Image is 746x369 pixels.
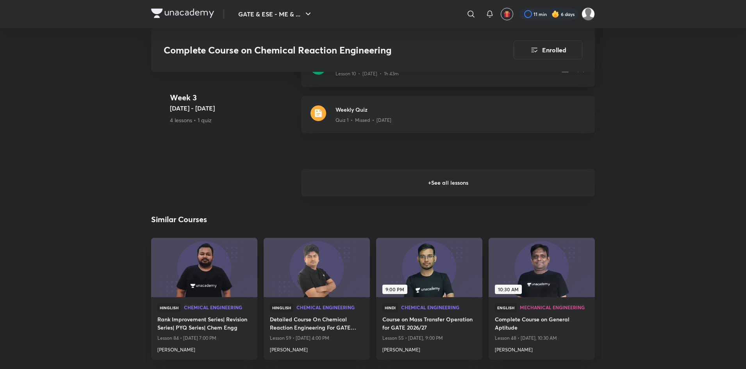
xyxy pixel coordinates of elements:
[150,237,258,298] img: new-thumbnail
[151,214,207,225] h2: Similar Courses
[551,10,559,18] img: streak
[489,238,595,297] a: new-thumbnail10:30 AM
[382,333,476,343] p: Lesson 55 • [DATE], 9:00 PM
[184,305,251,310] a: Chemical Engineering
[495,343,589,353] a: [PERSON_NAME]
[311,105,326,121] img: quiz
[151,9,214,20] a: Company Logo
[301,96,595,143] a: quizWeekly QuizQuiz 1 • Missed • [DATE]
[382,343,476,353] a: [PERSON_NAME]
[151,238,257,297] a: new-thumbnail
[301,169,595,196] h6: + See all lessons
[170,92,295,103] h4: Week 3
[336,70,399,77] p: Lesson 10 • [DATE] • 1h 43m
[234,6,318,22] button: GATE & ESE - ME & ...
[270,343,364,353] a: [PERSON_NAME]
[487,237,596,298] img: new-thumbnail
[170,103,295,113] h5: [DATE] - [DATE]
[495,285,522,294] span: 10:30 AM
[503,11,510,18] img: avatar
[495,333,589,343] p: Lesson 48 • [DATE], 10:30 AM
[375,237,483,298] img: new-thumbnail
[582,7,595,21] img: Prakhar Mishra
[296,305,364,310] a: Chemical Engineering
[336,105,585,114] h3: Weekly Quiz
[264,238,370,297] a: new-thumbnail
[157,315,251,333] a: Rank Improvement Series| Revision Series| PYQ Series| Chem Engg
[262,237,371,298] img: new-thumbnail
[157,343,251,353] a: [PERSON_NAME]
[376,238,482,297] a: new-thumbnail9:00 PM
[382,303,398,312] span: Hindi
[270,303,293,312] span: Hinglish
[382,315,476,333] a: Course on Mass Transfer Operation for GATE 2026/27
[336,117,391,124] p: Quiz 1 • Missed • [DATE]
[501,8,513,20] button: avatar
[157,333,251,343] p: Lesson 84 • [DATE] 7:00 PM
[520,305,589,310] a: Mechanical Engineering
[382,285,407,294] span: 9:00 PM
[151,9,214,18] img: Company Logo
[270,315,364,333] a: Detailed Course On Chemical Reaction Engineering For GATE 2026 | CH
[157,303,181,312] span: Hinglish
[164,45,469,56] h3: Complete Course on Chemical Reaction Engineering
[170,116,295,124] p: 4 lessons • 1 quiz
[495,315,589,333] a: Complete Course on General Aptitude
[301,50,595,96] a: Kinetics of Reactions - Part IIILesson 10 • [DATE] • 1h 43m
[270,333,364,343] p: Lesson 59 • [DATE] 4:00 PM
[401,305,476,310] a: Chemical Engineering
[514,41,582,59] button: Enrolled
[495,303,517,312] span: English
